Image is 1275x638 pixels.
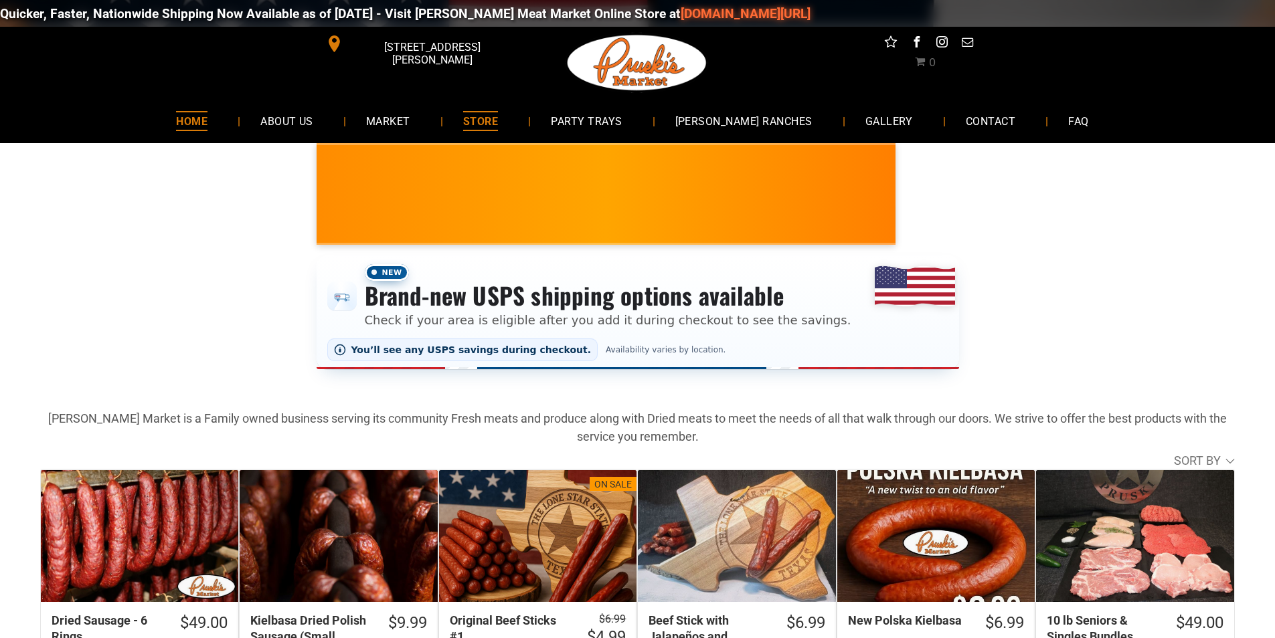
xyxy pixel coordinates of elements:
a: PARTY TRAYS [531,103,642,138]
a: email [958,33,976,54]
div: $6.99 [985,613,1024,633]
div: $49.00 [180,613,228,633]
div: On Sale [594,478,632,492]
div: Shipping options announcement [317,255,959,369]
a: facebook [908,33,925,54]
a: ABOUT US [240,103,333,138]
a: Beef Stick with Jalapeños and Cheese [638,470,835,602]
span: 0 [929,56,936,69]
a: [STREET_ADDRESS][PERSON_NAME] [317,33,521,54]
span: Availability varies by location. [603,345,728,354]
a: New Polska Kielbasa [837,470,1035,602]
div: New Polska Kielbasa [848,613,968,628]
span: New [365,264,409,281]
span: You’ll see any USPS savings during checkout. [351,344,592,355]
div: $6.99 [786,613,825,633]
p: Check if your area is eligible after you add it during checkout to see the savings. [365,311,851,329]
span: [PERSON_NAME] MARKET [701,203,964,225]
a: [PERSON_NAME] RANCHES [655,103,833,138]
a: CONTACT [946,103,1035,138]
a: instagram [933,33,950,54]
s: $6.99 [599,613,626,625]
a: GALLERY [845,103,933,138]
a: $6.99New Polska Kielbasa [837,613,1035,633]
a: [DOMAIN_NAME][URL] [540,6,670,21]
a: FAQ [1048,103,1108,138]
div: $9.99 [388,613,427,633]
a: HOME [156,103,228,138]
a: STORE [443,103,518,138]
a: Social network [882,33,900,54]
span: [STREET_ADDRESS][PERSON_NAME] [345,34,518,73]
h3: Brand-new USPS shipping options available [365,281,851,310]
a: Kielbasa Dried Polish Sausage (Small Batch) [240,470,437,602]
strong: [PERSON_NAME] Market is a Family owned business serving its community Fresh meats and produce alo... [48,411,1227,443]
a: Dried Sausage - 6 Rings [41,470,238,602]
a: MARKET [346,103,430,138]
a: 10 lb Seniors &amp; Singles Bundles [1036,470,1234,602]
div: $49.00 [1176,613,1223,633]
span: HOME [176,111,207,130]
img: Pruski-s+Market+HQ+Logo2-1920w.png [565,27,709,99]
a: On SaleOriginal Beef Sticks #1 [439,470,636,602]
